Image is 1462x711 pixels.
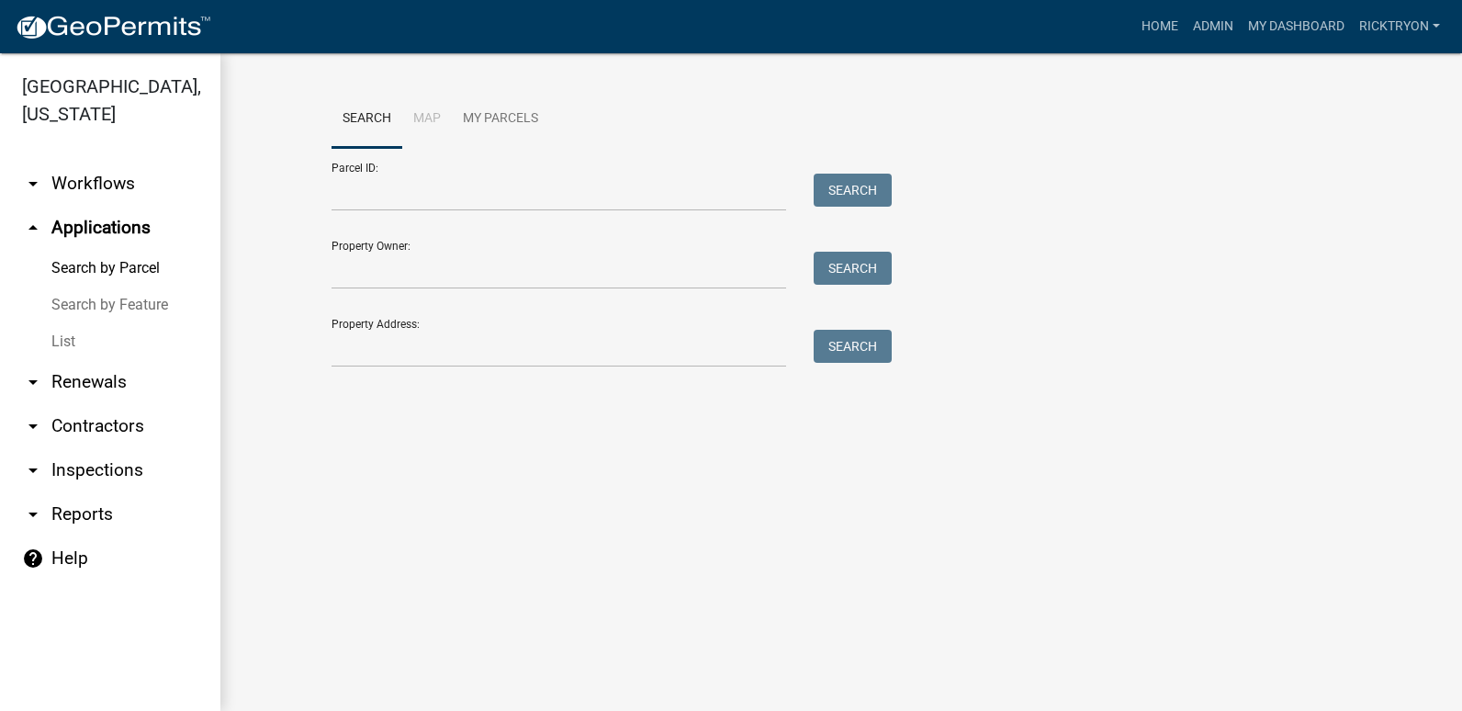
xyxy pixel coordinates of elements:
[22,371,44,393] i: arrow_drop_down
[1352,9,1447,44] a: ricktryon
[814,174,892,207] button: Search
[22,415,44,437] i: arrow_drop_down
[22,459,44,481] i: arrow_drop_down
[1186,9,1241,44] a: Admin
[1241,9,1352,44] a: My Dashboard
[22,173,44,195] i: arrow_drop_down
[332,90,402,149] a: Search
[22,503,44,525] i: arrow_drop_down
[814,330,892,363] button: Search
[22,547,44,570] i: help
[1134,9,1186,44] a: Home
[814,252,892,285] button: Search
[22,217,44,239] i: arrow_drop_up
[452,90,549,149] a: My Parcels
